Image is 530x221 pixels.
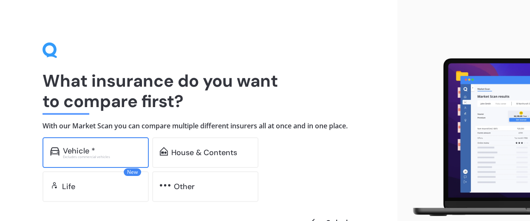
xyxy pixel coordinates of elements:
[171,148,237,157] div: House & Contents
[63,155,141,159] div: Excludes commercial vehicles
[62,182,75,191] div: Life
[160,181,170,190] img: other.81dba5aafe580aa69f38.svg
[43,122,355,130] h4: With our Market Scan you can compare multiple different insurers all at once and in one place.
[63,147,95,155] div: Vehicle *
[50,147,60,156] img: car.f15378c7a67c060ca3f3.svg
[50,181,59,190] img: life.f720d6a2d7cdcd3ad642.svg
[174,182,195,191] div: Other
[160,147,168,156] img: home-and-contents.b802091223b8502ef2dd.svg
[43,71,355,111] h1: What insurance do you want to compare first?
[404,55,530,220] img: laptop.webp
[124,168,141,176] span: New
